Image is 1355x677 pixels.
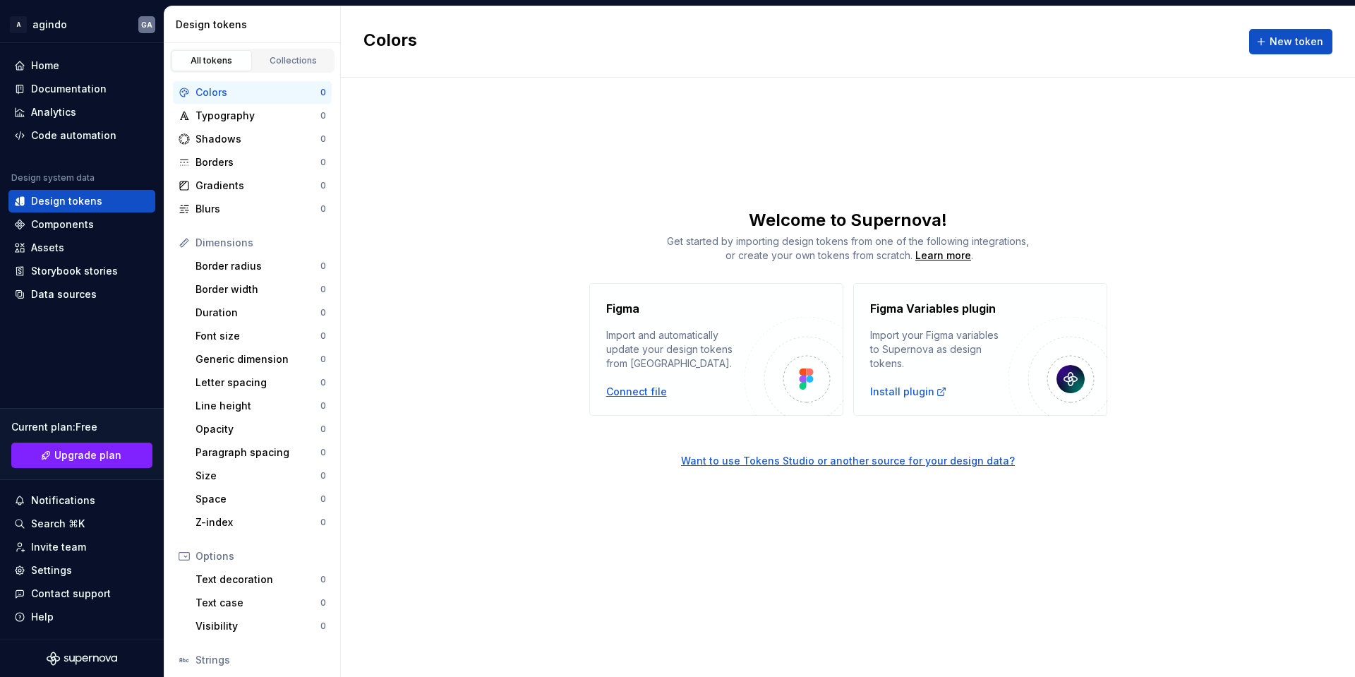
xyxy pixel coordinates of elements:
[195,573,320,587] div: Text decoration
[31,610,54,624] div: Help
[190,511,332,534] a: Z-index0
[190,278,332,301] a: Border width0
[195,132,320,146] div: Shadows
[320,260,326,272] div: 0
[8,559,155,582] a: Settings
[195,179,320,193] div: Gradients
[195,236,326,250] div: Dimensions
[8,582,155,605] button: Contact support
[341,416,1355,468] a: Want to use Tokens Studio or another source for your design data?
[8,283,155,306] a: Data sources
[320,493,326,505] div: 0
[195,352,320,366] div: Generic dimension
[320,157,326,168] div: 0
[195,399,320,413] div: Line height
[173,81,332,104] a: Colors0
[915,248,971,263] a: Learn more
[320,377,326,388] div: 0
[320,574,326,585] div: 0
[10,16,27,33] div: A
[141,19,152,30] div: GA
[341,209,1355,232] div: Welcome to Supernova!
[8,536,155,558] a: Invite team
[31,217,94,232] div: Components
[195,306,320,320] div: Duration
[190,325,332,347] a: Font size0
[8,213,155,236] a: Components
[8,513,155,535] button: Search ⌘K
[195,596,320,610] div: Text case
[176,55,247,66] div: All tokens
[190,615,332,637] a: Visibility0
[190,568,332,591] a: Text decoration0
[195,282,320,296] div: Border width
[31,587,111,601] div: Contact support
[363,29,417,54] h2: Colors
[31,517,85,531] div: Search ⌘K
[320,447,326,458] div: 0
[320,284,326,295] div: 0
[195,259,320,273] div: Border radius
[31,105,76,119] div: Analytics
[8,124,155,147] a: Code automation
[1249,29,1332,54] button: New token
[195,445,320,460] div: Paragraph spacing
[681,454,1015,468] button: Want to use Tokens Studio or another source for your design data?
[195,376,320,390] div: Letter spacing
[606,300,639,317] h4: Figma
[320,307,326,318] div: 0
[320,424,326,435] div: 0
[8,606,155,628] button: Help
[176,18,335,32] div: Design tokens
[320,87,326,98] div: 0
[31,82,107,96] div: Documentation
[195,619,320,633] div: Visibility
[195,329,320,343] div: Font size
[11,420,152,434] div: Current plan : Free
[320,133,326,145] div: 0
[667,235,1029,261] span: Get started by importing design tokens from one of the following integrations, or create your own...
[320,517,326,528] div: 0
[870,328,1008,371] div: Import your Figma variables to Supernova as design tokens.
[8,260,155,282] a: Storybook stories
[320,110,326,121] div: 0
[320,180,326,191] div: 0
[320,400,326,412] div: 0
[190,441,332,464] a: Paragraph spacing0
[173,198,332,220] a: Blurs0
[173,128,332,150] a: Shadows0
[173,151,332,174] a: Borders0
[190,371,332,394] a: Letter spacing0
[31,540,86,554] div: Invite team
[31,128,116,143] div: Code automation
[8,101,155,124] a: Analytics
[47,652,117,666] a: Supernova Logo
[258,55,329,66] div: Collections
[190,418,332,441] a: Opacity0
[195,492,320,506] div: Space
[31,264,118,278] div: Storybook stories
[870,385,947,399] div: Install plugin
[1270,35,1323,49] span: New token
[606,385,667,399] button: Connect file
[320,621,326,632] div: 0
[31,241,64,255] div: Assets
[8,78,155,100] a: Documentation
[32,18,67,32] div: agindo
[195,202,320,216] div: Blurs
[195,653,326,667] div: Strings
[320,330,326,342] div: 0
[320,470,326,481] div: 0
[190,255,332,277] a: Border radius0
[195,469,320,483] div: Size
[870,300,996,317] h4: Figma Variables plugin
[11,172,95,184] div: Design system data
[31,287,97,301] div: Data sources
[173,104,332,127] a: Typography0
[173,174,332,197] a: Gradients0
[190,301,332,324] a: Duration0
[3,9,161,40] button: AagindoGA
